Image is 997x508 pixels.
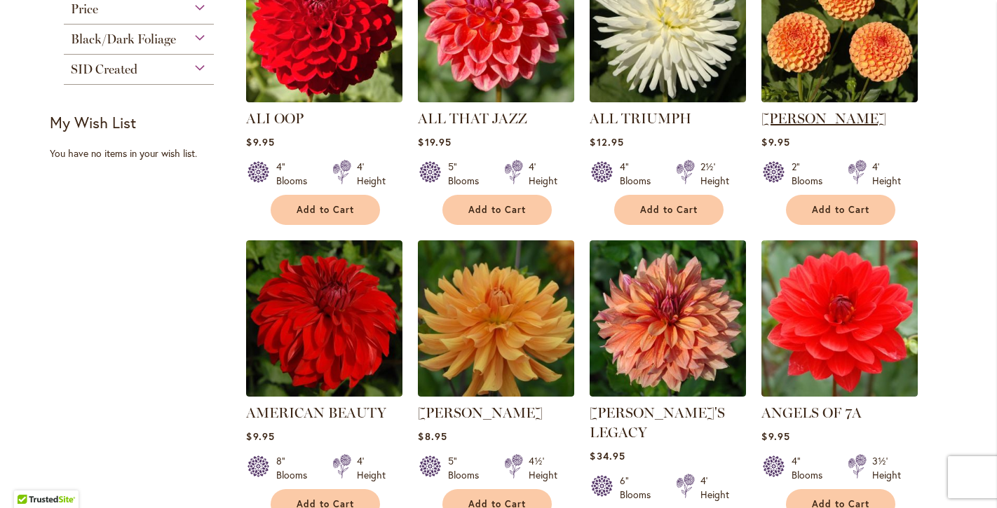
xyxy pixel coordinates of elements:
div: 4' Height [872,160,901,188]
div: 4" Blooms [792,454,831,482]
div: 4' Height [357,160,386,188]
a: [PERSON_NAME] [418,404,543,421]
a: ALI OOP [246,92,402,105]
span: Add to Cart [297,204,354,216]
a: ALL THAT JAZZ [418,92,574,105]
div: 4½' Height [529,454,557,482]
a: AMERICAN BEAUTY [246,386,402,399]
span: Add to Cart [468,204,526,216]
span: Add to Cart [812,204,869,216]
span: SID Created [71,62,137,77]
a: Andy's Legacy [590,386,746,399]
a: [PERSON_NAME] [761,110,886,127]
span: $19.95 [418,135,451,149]
a: ANGELS OF 7A [761,404,862,421]
a: ALL TRIUMPH [590,110,691,127]
div: 2½' Height [700,160,729,188]
img: AMERICAN BEAUTY [246,240,402,397]
div: 5" Blooms [448,160,487,188]
button: Add to Cart [271,195,380,225]
div: 3½' Height [872,454,901,482]
span: $9.95 [246,135,274,149]
a: AMERICAN BEAUTY [246,404,386,421]
span: $34.95 [590,449,625,462]
img: ANGELS OF 7A [761,240,918,397]
span: $8.95 [418,430,447,443]
a: ALL THAT JAZZ [418,110,527,127]
img: Andy's Legacy [590,240,746,397]
a: ANDREW CHARLES [418,386,574,399]
a: ANGELS OF 7A [761,386,918,399]
span: $9.95 [761,135,789,149]
div: 4" Blooms [276,160,316,188]
a: [PERSON_NAME]'S LEGACY [590,404,725,441]
button: Add to Cart [614,195,724,225]
span: $12.95 [590,135,623,149]
a: ALI OOP [246,110,304,127]
div: 4' Height [357,454,386,482]
div: 2" Blooms [792,160,831,188]
div: 6" Blooms [620,474,659,502]
a: ALL TRIUMPH [590,92,746,105]
div: 5" Blooms [448,454,487,482]
div: 8" Blooms [276,454,316,482]
strong: My Wish List [50,112,136,132]
iframe: Launch Accessibility Center [11,458,50,497]
div: 4' Height [700,474,729,502]
span: $9.95 [246,430,274,443]
div: You have no items in your wish list. [50,146,237,160]
div: 4" Blooms [620,160,659,188]
a: AMBER QUEEN [761,92,918,105]
img: ANDREW CHARLES [418,240,574,397]
button: Add to Cart [786,195,895,225]
span: Add to Cart [640,204,698,216]
span: $9.95 [761,430,789,443]
span: Price [71,1,98,17]
button: Add to Cart [442,195,552,225]
span: Black/Dark Foliage [71,32,176,47]
div: 4' Height [529,160,557,188]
